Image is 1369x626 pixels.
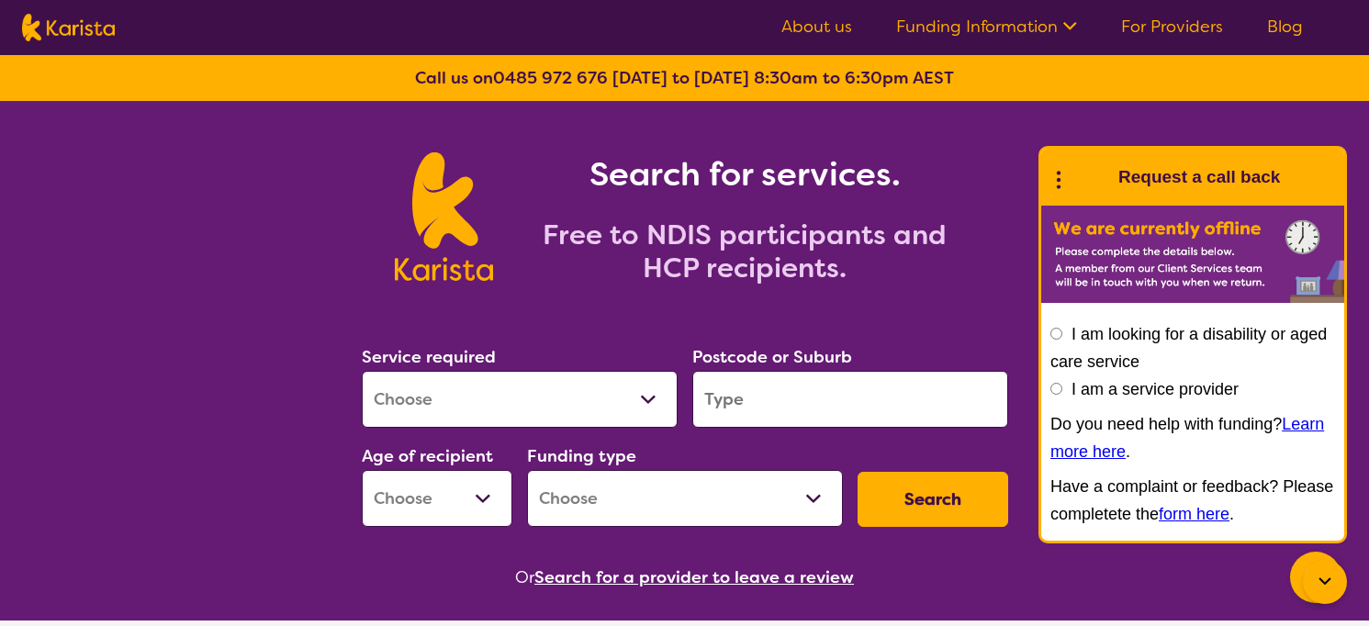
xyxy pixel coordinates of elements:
button: Search [858,472,1008,527]
img: Karista logo [22,14,115,41]
b: Call us on [DATE] to [DATE] 8:30am to 6:30pm AEST [415,67,954,89]
label: I am a service provider [1072,380,1239,398]
input: Type [692,371,1008,428]
label: Age of recipient [362,445,493,467]
a: Blog [1267,16,1303,38]
p: Have a complaint or feedback? Please completete the . [1050,473,1335,528]
button: Channel Menu [1290,552,1341,603]
label: I am looking for a disability or aged care service [1050,325,1327,371]
h2: Free to NDIS participants and HCP recipients. [515,218,974,285]
a: 0485 972 676 [493,67,608,89]
img: Karista offline chat form to request call back [1041,206,1344,303]
button: Search for a provider to leave a review [534,564,854,591]
a: About us [781,16,852,38]
a: Funding Information [896,16,1077,38]
img: Karista logo [395,152,493,281]
span: Or [515,564,534,591]
label: Service required [362,346,496,368]
h1: Request a call back [1118,163,1280,191]
a: For Providers [1121,16,1223,38]
label: Funding type [527,445,636,467]
a: form here [1159,505,1229,523]
img: Karista [1071,159,1107,196]
h1: Search for services. [515,152,974,196]
label: Postcode or Suburb [692,346,852,368]
p: Do you need help with funding? . [1050,410,1335,465]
